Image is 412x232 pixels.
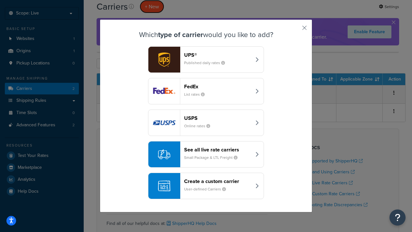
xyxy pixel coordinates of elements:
[184,123,215,129] small: Online rates
[148,110,180,136] img: usps logo
[148,78,264,104] button: fedEx logoFedExList rates
[184,155,243,160] small: Small Package & LTL Freight
[148,78,180,104] img: fedEx logo
[158,180,170,192] img: icon-carrier-custom-c93b8a24.svg
[389,209,406,226] button: Open Resource Center
[148,110,264,136] button: usps logoUSPSOnline rates
[148,46,264,73] button: ups logoUPS®Published daily rates
[148,141,264,168] button: See all live rate carriersSmall Package & LTL Freight
[116,31,296,39] h3: Which would you like to add?
[148,173,264,199] button: Create a custom carrierUser-defined Carriers
[148,47,180,72] img: ups logo
[184,52,251,58] header: UPS®
[158,148,170,160] img: icon-carrier-liverate-becf4550.svg
[184,147,251,153] header: See all live rate carriers
[184,178,251,184] header: Create a custom carrier
[184,83,251,90] header: FedEx
[184,186,231,192] small: User-defined Carriers
[184,115,251,121] header: USPS
[158,29,203,40] strong: type of carrier
[184,92,210,97] small: List rates
[184,60,230,66] small: Published daily rates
